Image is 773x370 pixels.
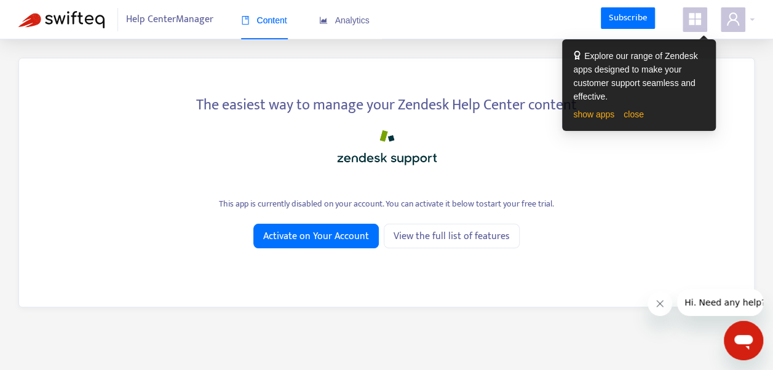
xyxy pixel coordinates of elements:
button: Activate on Your Account [253,224,379,248]
a: close [624,109,644,119]
span: appstore [688,12,702,26]
span: area-chart [319,16,328,25]
iframe: Button to launch messaging window [724,321,763,360]
iframe: Close message [648,291,672,316]
a: show apps [573,109,614,119]
img: Swifteq [18,11,105,28]
div: This app is currently disabled on your account. You can activate it below to start your free trial . [38,197,735,210]
a: View the full list of features [384,224,520,248]
div: Explore our range of Zendesk apps designed to make your customer support seamless and effective. [573,49,705,103]
span: user [726,12,740,26]
span: Analytics [319,15,370,25]
iframe: Message from company [677,289,763,316]
span: Activate on Your Account [263,229,369,244]
span: book [241,16,250,25]
img: zendesk_support_logo.png [325,125,448,170]
span: Content [241,15,287,25]
span: Help Center Manager [126,8,213,31]
a: Subscribe [601,7,655,30]
div: The easiest way to manage your Zendesk Help Center content [38,89,735,116]
span: View the full list of features [394,229,510,244]
span: Hi. Need any help? [7,9,89,18]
